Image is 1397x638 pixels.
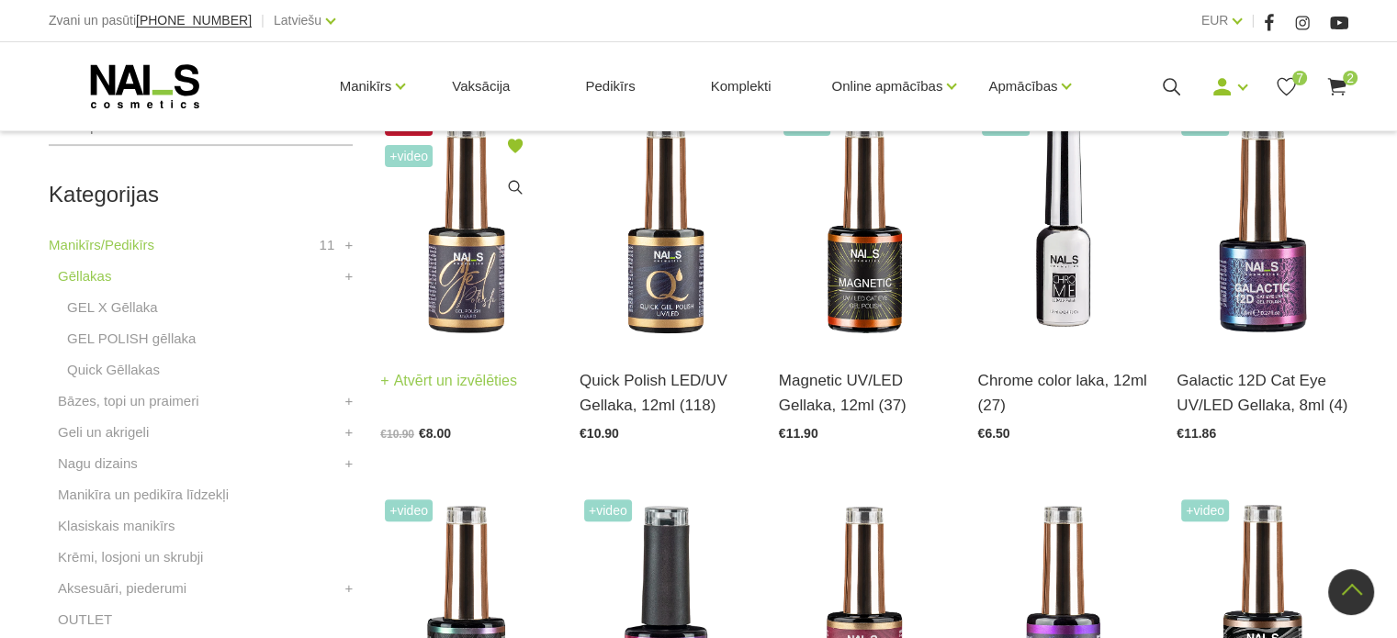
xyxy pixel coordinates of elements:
a: + [345,453,354,475]
a: Aksesuāri, piederumi [58,577,186,599]
span: €10.90 [380,428,414,441]
a: Manikīrs [340,50,392,123]
span: €10.90 [580,426,619,441]
a: Chrome color laka, 12ml (27) [977,368,1149,418]
a: + [345,577,354,599]
img: Ātri, ērti un vienkārši!Intensīvi pigmentēta gellaka, kas perfekti klājas arī vienā slānī, tādā v... [580,109,751,345]
a: Manikīra un pedikīra līdzekļi [58,484,229,506]
a: Apmācības [988,50,1057,123]
a: [PHONE_NUMBER] [136,14,252,28]
a: 2 [1325,75,1348,98]
h2: Kategorijas [49,183,353,207]
div: Zvani un pasūti [49,9,252,32]
span: 7 [1292,71,1307,85]
a: OUTLET [58,609,112,631]
span: €8.00 [419,426,451,441]
img: Daudzdimensionāla magnētiskā gellaka, kas satur smalkas, atstarojošas hroma daļiņas. Ar īpaša mag... [1177,109,1348,345]
a: Bāzes, topi un praimeri [58,390,198,412]
a: Atvērt un izvēlēties [380,368,517,394]
span: | [261,9,265,32]
a: Latviešu [274,9,321,31]
a: Pedikīrs [570,42,649,130]
a: + [345,234,354,256]
a: + [345,265,354,287]
a: Vaksācija [437,42,524,130]
a: Nagu dizains [58,453,138,475]
a: Manikīrs/Pedikīrs [49,234,154,256]
span: €11.86 [1177,426,1216,441]
span: €11.90 [779,426,818,441]
span: [PHONE_NUMBER] [136,13,252,28]
a: GEL X Gēllaka [67,297,158,319]
span: 2 [1343,71,1358,85]
img: Ilgnoturīga, intensīvi pigmentēta gellaka. Viegli klājas, lieliski žūst, nesaraujas, neatkāpjas n... [380,109,552,345]
a: Krēmi, losjoni un skrubji [58,546,203,568]
span: +Video [385,499,433,521]
span: €6.50 [977,426,1009,441]
a: EUR [1201,9,1229,31]
span: 11 [320,234,335,256]
span: | [1251,9,1255,32]
a: Geli un akrigeli [58,421,149,443]
a: Klasiskais manikīrs [58,515,175,537]
span: +Video [1181,499,1229,521]
a: Magnetic UV/LED Gellaka, 12ml (37) [779,368,951,418]
span: +Video [385,145,433,167]
img: Paredzēta hromēta jeb spoguļspīduma efekta veidošanai uz pilnas naga plātnes vai atsevišķiem diza... [977,109,1149,345]
span: +Video [584,499,632,521]
a: Komplekti [696,42,786,130]
a: Galactic 12D Cat Eye UV/LED Gellaka, 8ml (4) [1177,368,1348,418]
a: GEL POLISH gēllaka [67,328,196,350]
img: Ilgnoturīga gellaka, kas sastāv no metāla mikrodaļiņām, kuras īpaša magnēta ietekmē var pārvērst ... [779,109,951,345]
a: + [345,390,354,412]
a: + [345,421,354,443]
a: Quick Polish LED/UV Gellaka, 12ml (118) [580,368,751,418]
a: 7 [1275,75,1298,98]
a: Online apmācības [831,50,942,123]
a: Gēllakas [58,265,111,287]
a: Quick Gēllakas [67,359,160,381]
